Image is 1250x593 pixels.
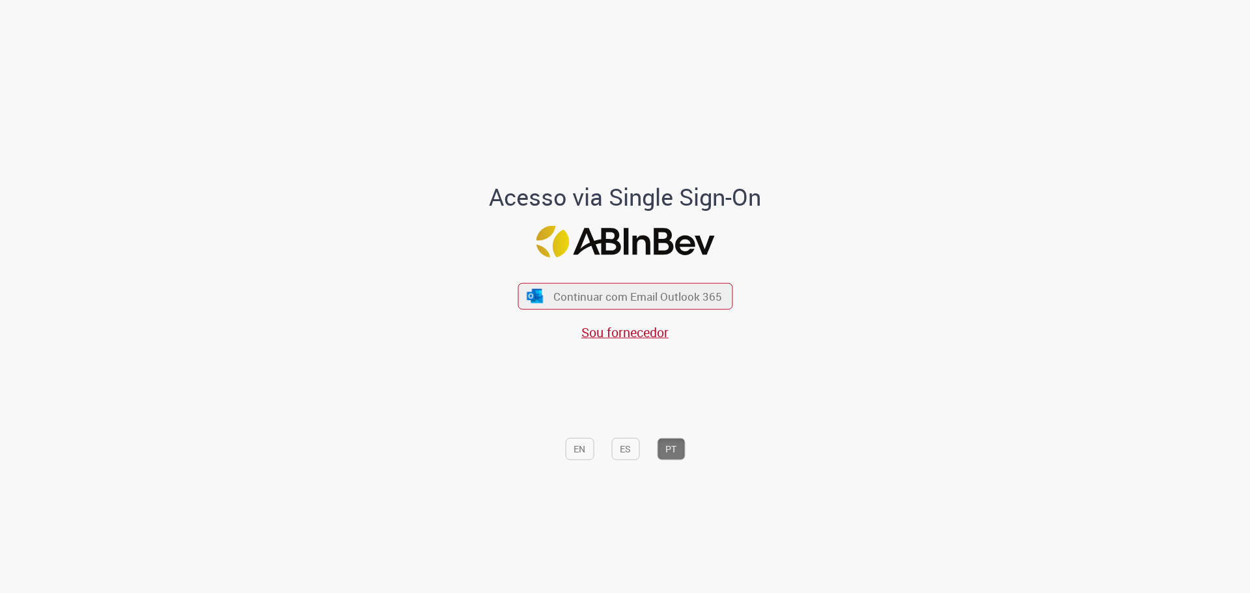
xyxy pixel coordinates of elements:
img: Logo ABInBev [536,225,714,257]
img: ícone Azure/Microsoft 360 [526,289,544,303]
a: Sou fornecedor [581,324,669,341]
span: Continuar com Email Outlook 365 [553,289,722,304]
button: ES [611,437,639,460]
button: ícone Azure/Microsoft 360 Continuar com Email Outlook 365 [518,283,732,309]
button: PT [657,437,685,460]
h1: Acesso via Single Sign-On [445,184,806,210]
button: EN [565,437,594,460]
